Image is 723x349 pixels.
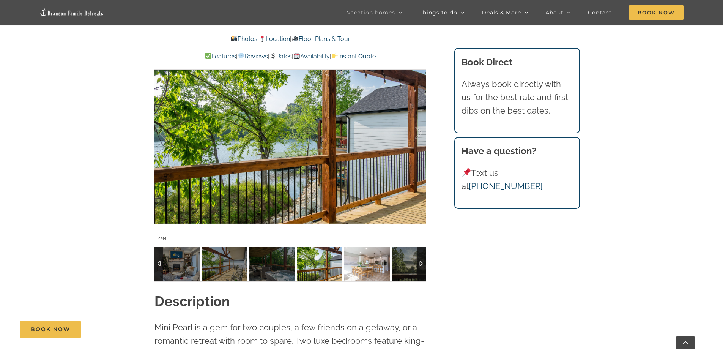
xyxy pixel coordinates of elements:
[462,144,572,158] h3: Have a question?
[297,247,342,281] img: Blue-Pearl-vacation-home-rental-Lake-Taneycomo-2146-scaled.jpg-nggid041562-ngg0dyn-120x90-00f0w01...
[419,10,457,15] span: Things to do
[462,55,572,69] h3: Book Direct
[231,35,257,43] a: Photos
[238,53,268,60] a: Reviews
[202,247,247,281] img: Blue-Pearl-vacation-home-rental-Lake-Taneycomo-2145-scaled.jpg-nggid041566-ngg0dyn-120x90-00f0w01...
[205,53,211,59] img: ✅
[31,326,70,333] span: Book Now
[462,166,572,193] p: Text us at
[588,10,612,15] span: Contact
[344,247,390,281] img: Blue-Pearl-vacation-home-rental-Lake-Taneycomo-2071-scaled.jpg-nggid041595-ngg0dyn-120x90-00f0w01...
[259,35,290,43] a: Location
[291,35,350,43] a: Floor Plans & Tour
[293,53,330,60] a: Availability
[392,247,437,281] img: Blue-Pearl-lakefront-vacation-rental-home-fog-2-scaled.jpg-nggid041574-ngg0dyn-120x90-00f0w010c01...
[292,36,298,42] img: 🎥
[20,321,81,338] a: Book Now
[347,10,395,15] span: Vacation homes
[332,53,338,59] img: 👉
[39,8,104,17] img: Branson Family Retreats Logo
[205,53,236,60] a: Features
[269,53,292,60] a: Rates
[331,53,376,60] a: Instant Quote
[231,36,237,42] img: 📸
[249,247,295,281] img: Blue-Pearl-vacation-home-rental-Lake-Taneycomo-2155-scaled.jpg-nggid041589-ngg0dyn-120x90-00f0w01...
[482,10,521,15] span: Deals & More
[545,10,564,15] span: About
[154,247,200,281] img: Blue-Pearl-Christmas-at-Lake-Taneycomo-Branson-Missouri-1305-Edit-scaled.jpg-nggid041849-ngg0dyn-...
[154,293,230,309] strong: Description
[294,53,300,59] img: 📆
[462,77,572,118] p: Always book directly with us for the best rate and first dibs on the best dates.
[154,52,426,62] p: | | | |
[238,53,244,59] img: 💬
[270,53,276,59] img: 💲
[629,5,684,20] span: Book Now
[462,168,471,177] img: 📌
[259,36,265,42] img: 📍
[154,34,426,44] p: | |
[469,181,543,191] a: [PHONE_NUMBER]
